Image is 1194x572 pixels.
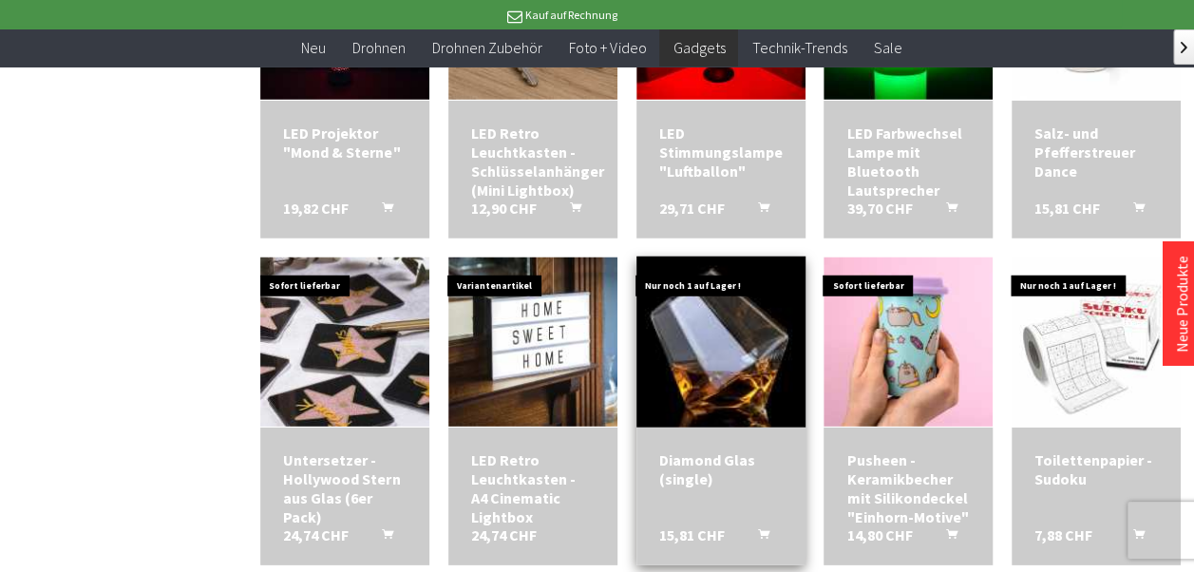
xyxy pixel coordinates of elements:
button: In den Warenkorb [1110,199,1156,223]
img: Untersetzer - Hollywood Stern aus Glas (6er Pack) [260,257,429,427]
a: Neu [288,29,339,67]
button: In den Warenkorb [735,199,781,223]
button: In den Warenkorb [547,199,593,223]
span: 24,74 CHF [283,525,349,544]
span:  [1181,42,1187,53]
span: Drohnen Zubehör [432,38,542,57]
a: LED Projektor "Mond & Sterne" 19,82 CHF In den Warenkorb [283,124,407,162]
span: Foto + Video [569,38,646,57]
div: Toilettenpapier - Sudoku [1034,450,1158,488]
a: Diamond Glas (single) 15,81 CHF In den Warenkorb [659,450,783,488]
a: LED Farbwechsel Lampe mit Bluetooth Lautsprecher 39,70 CHF In den Warenkorb [846,124,970,200]
a: Technik-Trends [738,29,860,67]
a: Drohnen Zubehör [419,29,556,67]
span: 14,80 CHF [846,525,912,544]
img: Diamond Glas [602,224,839,461]
a: LED Stimmungslampe "Luftballon" 29,71 CHF In den Warenkorb [659,124,783,181]
button: In den Warenkorb [922,525,968,550]
span: 19,82 CHF [283,199,349,218]
a: Gadgets [659,29,738,67]
a: Toilettenpapier - Sudoku 7,88 CHF In den Warenkorb [1034,450,1158,488]
span: Technik-Trends [751,38,846,57]
div: Salz- und Pfefferstreuer Dance [1034,124,1158,181]
button: In den Warenkorb [1110,525,1156,550]
span: 24,74 CHF [471,525,537,544]
div: LED Retro Leuchtkasten - A4 Cinematic Lightbox [471,450,595,526]
div: Diamond Glas (single) [659,450,783,488]
span: Drohnen [352,38,406,57]
a: Salz- und Pfefferstreuer Dance 15,81 CHF In den Warenkorb [1034,124,1158,181]
a: Drohnen [339,29,419,67]
span: Sale [873,38,901,57]
div: LED Stimmungslampe "Luftballon" [659,124,783,181]
a: LED Retro Leuchtkasten - A4 Cinematic Lightbox 24,74 CHF [471,450,595,526]
button: In den Warenkorb [922,199,968,223]
img: LED Retro Leuchtkasten - A4 Cinematic Lightbox [448,257,617,427]
button: In den Warenkorb [359,525,405,550]
a: Foto + Video [556,29,659,67]
img: Toilettenpapier - Sudoku 0000120 [1012,257,1181,427]
div: LED Farbwechsel Lampe mit Bluetooth Lautsprecher [846,124,970,200]
div: LED Retro Leuchtkasten - Schlüsselanhänger (Mini Lightbox) [471,124,595,200]
span: Gadgets [673,38,725,57]
a: Untersetzer - Hollywood Stern aus Glas (6er Pack) 24,74 CHF In den Warenkorb [283,450,407,526]
span: 29,71 CHF [659,199,725,218]
span: 15,81 CHF [659,525,725,544]
button: In den Warenkorb [735,525,781,550]
div: Pusheen - Keramikbecher mit Silikondeckel "Einhorn-Motive" [846,450,970,526]
div: Untersetzer - Hollywood Stern aus Glas (6er Pack) [283,450,407,526]
span: 15,81 CHF [1034,199,1100,218]
span: Neu [301,38,326,57]
button: In den Warenkorb [359,199,405,223]
a: LED Retro Leuchtkasten - Schlüsselanhänger (Mini Lightbox) 12,90 CHF In den Warenkorb [471,124,595,200]
a: Pusheen - Keramikbecher mit Silikondeckel "Einhorn-Motive" 14,80 CHF In den Warenkorb [846,450,970,526]
span: 39,70 CHF [846,199,912,218]
a: Sale [860,29,915,67]
span: 12,90 CHF [471,199,537,218]
span: 7,88 CHF [1034,525,1092,544]
a: Neue Produkte [1172,256,1191,353]
img: Pusheen - Keramikbecher mit Silikondeckel "Einhorn-Motive" [824,257,993,427]
div: LED Projektor "Mond & Sterne" [283,124,407,162]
